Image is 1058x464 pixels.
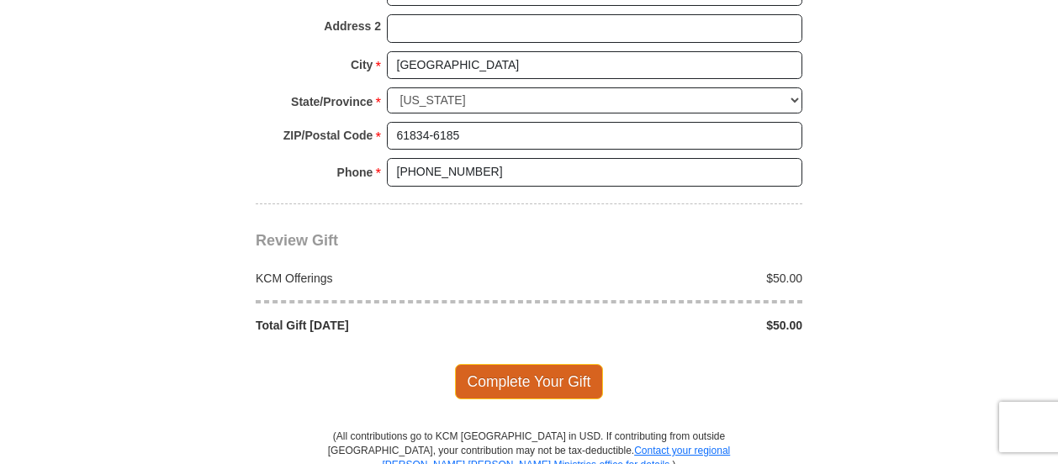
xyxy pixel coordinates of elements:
[337,161,373,184] strong: Phone
[256,232,338,249] span: Review Gift
[529,270,812,287] div: $50.00
[247,270,530,287] div: KCM Offerings
[247,317,530,334] div: Total Gift [DATE]
[283,124,373,147] strong: ZIP/Postal Code
[455,364,604,399] span: Complete Your Gift
[291,90,373,113] strong: State/Province
[351,53,373,76] strong: City
[324,14,381,38] strong: Address 2
[529,317,812,334] div: $50.00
